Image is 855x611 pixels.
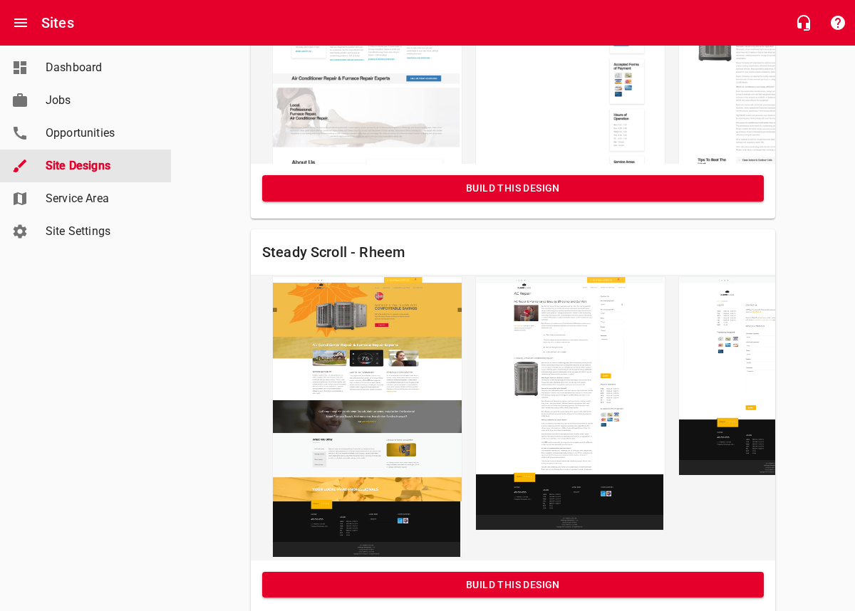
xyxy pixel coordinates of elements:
[46,59,154,76] span: Dashboard
[475,276,665,531] img: steady-scroll-rheem-air-conditioning.png
[787,6,821,40] button: Live Chat
[46,223,154,240] span: Site Settings
[46,125,154,142] span: Opportunities
[41,11,74,34] h6: Sites
[274,179,752,197] span: Build this Design
[262,175,764,202] button: Build this Design
[262,241,764,263] h6: Steady Scroll - Rheem
[46,92,154,109] span: Jobs
[262,572,764,598] button: Build this Design
[46,157,154,174] span: Site Designs
[821,6,855,40] button: Support Portal
[272,276,462,558] img: steady-scroll-rheem.png
[46,190,154,207] span: Service Area
[274,576,752,594] span: Build this Design
[4,6,38,40] button: Open drawer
